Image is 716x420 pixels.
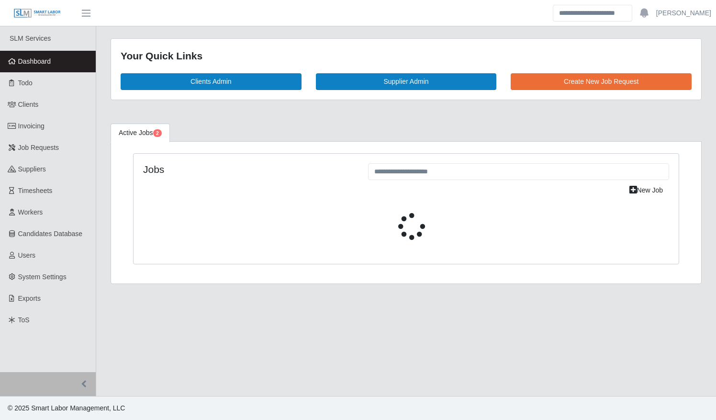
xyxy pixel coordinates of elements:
h4: Jobs [143,163,354,175]
span: Clients [18,101,39,108]
a: New Job [623,182,669,199]
span: Candidates Database [18,230,83,238]
span: Dashboard [18,57,51,65]
span: Workers [18,208,43,216]
span: System Settings [18,273,67,281]
a: [PERSON_NAME] [656,8,711,18]
span: Job Requests [18,144,59,151]
span: ToS [18,316,30,324]
img: SLM Logo [13,8,61,19]
a: Supplier Admin [316,73,497,90]
span: Users [18,251,36,259]
input: Search [553,5,632,22]
span: Suppliers [18,165,46,173]
a: Active Jobs [111,124,170,142]
span: Exports [18,295,41,302]
span: Pending Jobs [153,129,162,137]
div: Your Quick Links [121,48,692,64]
a: Create New Job Request [511,73,692,90]
span: Timesheets [18,187,53,194]
span: SLM Services [10,34,51,42]
a: Clients Admin [121,73,302,90]
span: Todo [18,79,33,87]
span: Invoicing [18,122,45,130]
span: © 2025 Smart Labor Management, LLC [8,404,125,412]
